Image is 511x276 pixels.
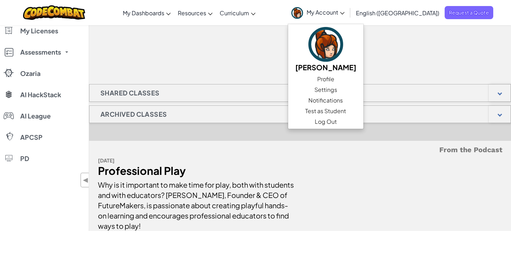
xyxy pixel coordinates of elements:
[20,49,61,55] span: Assessments
[288,74,363,84] a: Profile
[20,113,51,119] span: AI League
[20,92,61,98] span: AI HackStack
[98,166,295,176] div: Professional Play
[288,116,363,127] a: Log Out
[98,176,295,231] div: Why is it important to make time for play, both with students and with educators? [PERSON_NAME], ...
[288,95,363,106] a: Notifications
[356,9,439,17] span: English ([GEOGRAPHIC_DATA])
[98,144,502,155] h5: From the Podcast
[98,155,295,166] div: [DATE]
[83,175,89,185] span: ◀
[20,28,58,34] span: My Licenses
[288,106,363,116] a: Test as Student
[20,70,40,77] span: Ozaria
[220,9,249,17] span: Curriculum
[288,84,363,95] a: Settings
[352,3,443,22] a: English ([GEOGRAPHIC_DATA])
[295,62,356,73] h5: [PERSON_NAME]
[307,9,345,16] span: My Account
[216,3,259,22] a: Curriculum
[123,9,164,17] span: My Dashboards
[89,105,178,123] h1: Archived Classes
[445,6,493,19] a: Request a Quote
[291,7,303,19] img: avatar
[119,3,174,22] a: My Dashboards
[178,9,206,17] span: Resources
[89,84,171,102] h1: Shared Classes
[308,27,343,62] img: avatar
[288,1,348,24] a: My Account
[23,5,85,20] img: CodeCombat logo
[308,96,343,105] span: Notifications
[174,3,216,22] a: Resources
[288,26,363,74] a: [PERSON_NAME]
